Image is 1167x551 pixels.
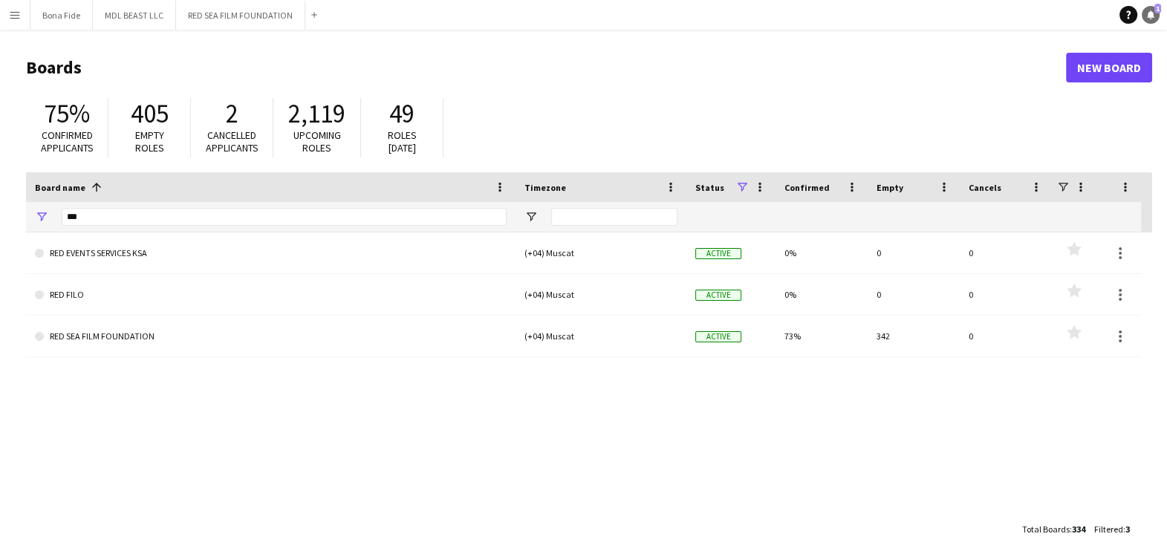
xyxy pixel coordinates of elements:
[1142,6,1160,24] a: 1
[969,182,1001,193] span: Cancels
[1094,515,1130,544] div: :
[35,316,507,357] a: RED SEA FILM FOUNDATION
[30,1,93,30] button: Bona Fide
[35,232,507,274] a: RED EVENTS SERVICES KSA
[44,97,90,130] span: 75%
[524,210,538,224] button: Open Filter Menu
[388,128,417,154] span: Roles [DATE]
[41,128,94,154] span: Confirmed applicants
[877,182,903,193] span: Empty
[288,97,345,130] span: 2,119
[1022,515,1085,544] div: :
[62,208,507,226] input: Board name Filter Input
[524,182,566,193] span: Timezone
[695,290,741,301] span: Active
[868,274,960,315] div: 0
[776,274,868,315] div: 0%
[868,316,960,356] div: 342
[35,210,48,224] button: Open Filter Menu
[1154,4,1161,13] span: 1
[293,128,341,154] span: Upcoming roles
[135,128,164,154] span: Empty roles
[389,97,415,130] span: 49
[206,128,259,154] span: Cancelled applicants
[784,182,830,193] span: Confirmed
[93,1,176,30] button: MDL BEAST LLC
[1066,53,1152,82] a: New Board
[516,274,686,315] div: (+04) Muscat
[776,232,868,273] div: 0%
[226,97,238,130] span: 2
[516,316,686,356] div: (+04) Muscat
[1125,524,1130,535] span: 3
[176,1,305,30] button: RED SEA FILM FOUNDATION
[551,208,677,226] input: Timezone Filter Input
[26,56,1066,79] h1: Boards
[35,182,85,193] span: Board name
[960,274,1052,315] div: 0
[695,248,741,259] span: Active
[516,232,686,273] div: (+04) Muscat
[695,331,741,342] span: Active
[1072,524,1085,535] span: 334
[960,232,1052,273] div: 0
[131,97,169,130] span: 405
[695,182,724,193] span: Status
[1022,524,1070,535] span: Total Boards
[868,232,960,273] div: 0
[35,274,507,316] a: RED FILO
[960,316,1052,356] div: 0
[776,316,868,356] div: 73%
[1094,524,1123,535] span: Filtered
